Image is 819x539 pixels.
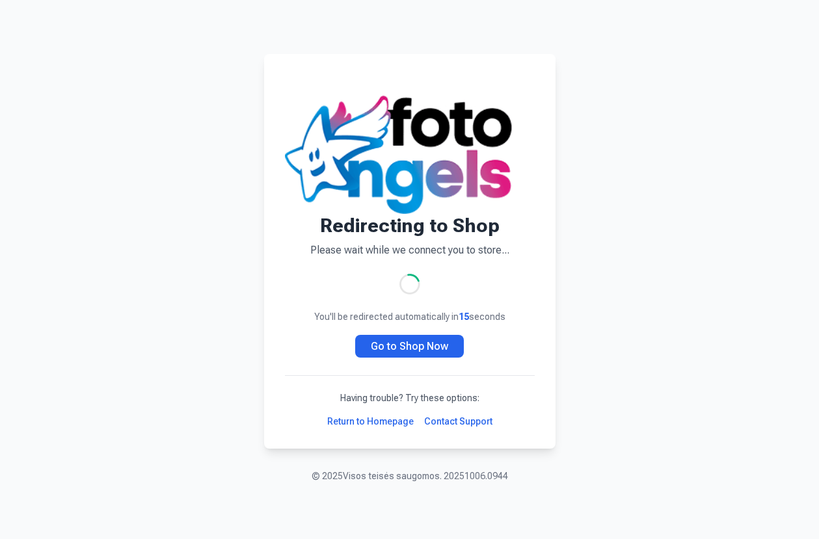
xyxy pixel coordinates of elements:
a: Return to Homepage [327,415,414,428]
p: © 2025 Visos teisės saugomos. 20251006.0944 [312,469,508,482]
a: Contact Support [424,415,492,428]
h1: Redirecting to Shop [285,214,535,237]
a: Go to Shop Now [355,335,464,358]
p: Having trouble? Try these options: [285,391,535,404]
p: You'll be redirected automatically in seconds [285,310,535,323]
span: 15 [459,311,469,322]
p: Please wait while we connect you to store... [285,243,535,258]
